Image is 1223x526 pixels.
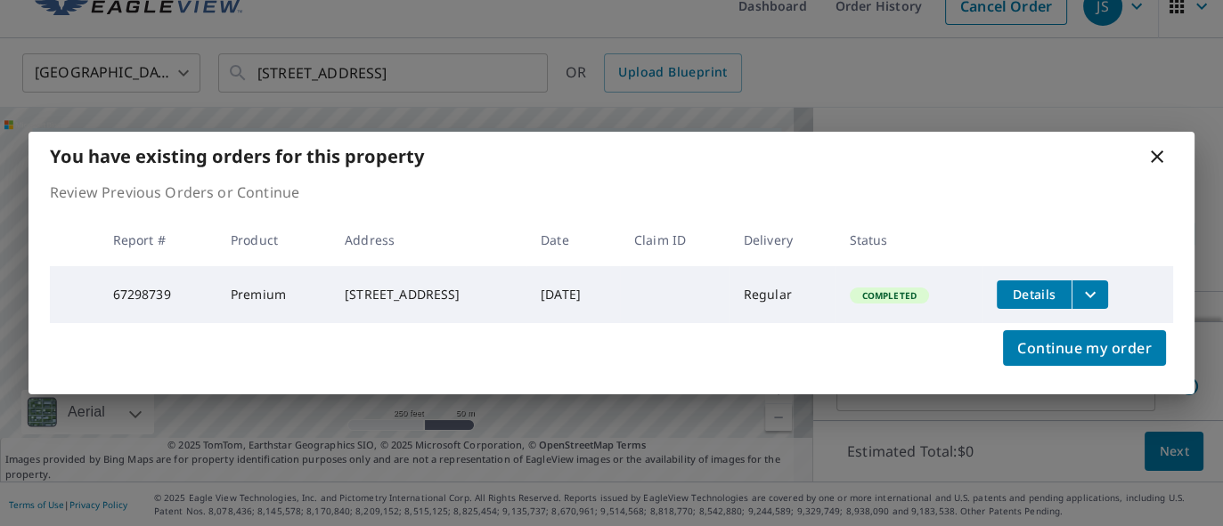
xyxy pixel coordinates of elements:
span: Continue my order [1017,336,1152,360]
th: Report # [99,214,216,266]
td: [DATE] [526,266,620,323]
b: You have existing orders for this property [50,144,424,168]
button: filesDropdownBtn-67298739 [1072,280,1108,309]
th: Address [330,214,526,266]
span: Completed [852,289,927,302]
span: Details [1007,286,1061,303]
th: Status [836,214,982,266]
th: Delivery [730,214,836,266]
button: Continue my order [1003,330,1166,366]
div: [STREET_ADDRESS] [345,286,512,303]
th: Claim ID [620,214,730,266]
button: detailsBtn-67298739 [997,280,1072,309]
th: Date [526,214,620,266]
th: Product [216,214,330,266]
td: Premium [216,266,330,323]
td: 67298739 [99,266,216,323]
td: Regular [730,266,836,323]
p: Review Previous Orders or Continue [50,182,1173,203]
